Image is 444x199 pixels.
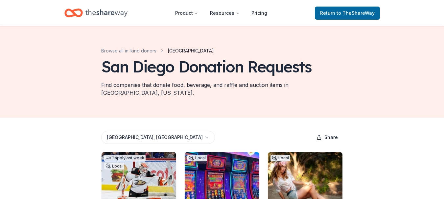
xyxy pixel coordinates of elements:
[64,5,128,21] a: Home
[187,155,207,161] div: Local
[324,133,338,141] span: Share
[101,47,214,55] nav: breadcrumb
[170,5,272,21] nav: Main
[101,47,156,55] a: Browse all in-kind donors
[320,9,375,17] span: Return
[101,81,343,97] div: Find companies that donate food, beverage, and raffle and auction items in [GEOGRAPHIC_DATA], [US...
[168,47,214,55] span: [GEOGRAPHIC_DATA]
[337,10,375,16] span: to TheShareWay
[205,7,245,20] button: Resources
[101,57,312,76] div: San Diego Donation Requests
[170,7,203,20] button: Product
[315,7,380,20] a: Returnto TheShareWay
[311,131,343,144] button: Share
[270,155,290,161] div: Local
[104,163,124,169] div: Local
[246,7,272,20] a: Pricing
[104,155,146,162] div: 1 apply last week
